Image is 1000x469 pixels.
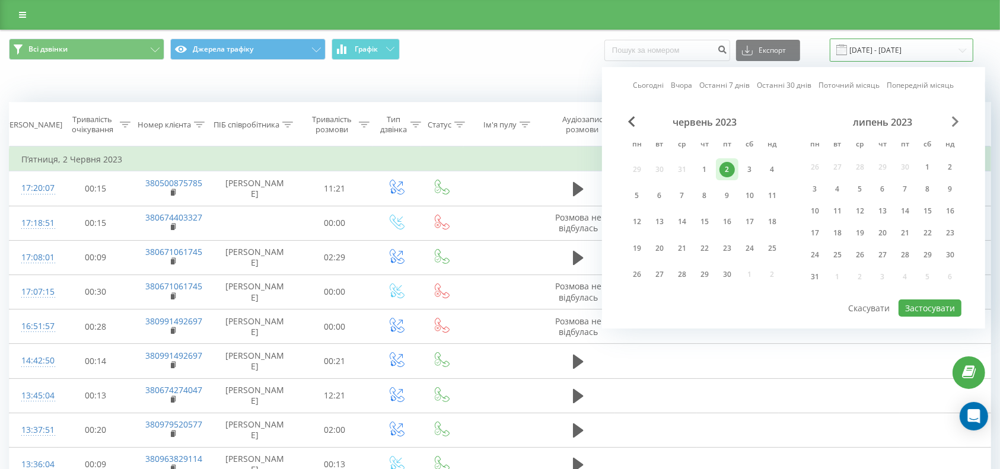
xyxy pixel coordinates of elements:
div: 17:08:01 [21,246,46,269]
div: 23 [942,225,958,241]
div: Тривалість очікування [68,114,117,135]
div: чт 22 черв 2023 р. [693,237,716,259]
div: 27 [875,247,890,263]
abbr: вівторок [651,136,668,154]
div: 9 [719,188,735,203]
div: вт 6 черв 2023 р. [648,185,671,207]
a: 380671061745 [145,246,202,257]
div: 22 [920,225,935,241]
div: чт 27 лип 2023 р. [871,246,894,264]
div: 20 [652,241,667,256]
td: [PERSON_NAME] [212,344,297,378]
div: 15 [920,203,935,219]
div: пт 28 лип 2023 р. [894,246,916,264]
div: 13 [875,203,890,219]
abbr: вівторок [829,136,846,154]
div: пт 2 черв 2023 р. [716,158,738,180]
div: Open Intercom Messenger [960,402,988,430]
div: 22 [697,241,712,256]
div: 14:42:50 [21,349,46,372]
div: пт 14 лип 2023 р. [894,202,916,220]
div: 25 [830,247,845,263]
div: Ім'я пулу [483,120,517,130]
div: чт 1 черв 2023 р. [693,158,716,180]
abbr: п’ятниця [896,136,914,154]
div: 14 [897,203,913,219]
div: пн 24 лип 2023 р. [804,246,826,264]
div: липень 2023 [804,116,961,128]
span: Графік [355,45,378,53]
div: вт 27 черв 2023 р. [648,264,671,286]
abbr: п’ятниця [718,136,736,154]
div: 29 [920,247,935,263]
div: пн 31 лип 2023 р. [804,268,826,286]
div: нд 30 лип 2023 р. [939,246,961,264]
a: 380500875785 [145,177,202,189]
span: Розмова не відбулась [555,212,601,234]
div: 5 [852,181,868,197]
div: 17:18:51 [21,212,46,235]
abbr: неділя [941,136,959,154]
abbr: неділя [763,136,781,154]
div: нд 11 черв 2023 р. [761,185,784,207]
a: 380671061745 [145,280,202,292]
button: Графік [332,39,400,60]
td: 11:21 [297,171,373,206]
div: вт 4 лип 2023 р. [826,180,849,198]
div: ср 26 лип 2023 р. [849,246,871,264]
abbr: середа [851,136,869,154]
div: нд 23 лип 2023 р. [939,224,961,242]
div: 16:51:57 [21,315,46,338]
div: 13:45:04 [21,384,46,407]
a: Останні 30 днів [757,80,812,91]
div: 28 [674,267,690,282]
div: 12 [852,203,868,219]
div: 1 [920,159,935,175]
div: вт 20 черв 2023 р. [648,237,671,259]
div: 20 [875,225,890,241]
abbr: середа [673,136,691,154]
div: 23 [719,241,735,256]
div: 26 [629,267,645,282]
td: [PERSON_NAME] [212,171,297,206]
div: 18 [765,215,780,230]
div: сб 15 лип 2023 р. [916,202,939,220]
td: 00:21 [297,344,373,378]
div: 17 [807,225,823,241]
div: 11 [765,188,780,203]
div: чт 15 черв 2023 р. [693,211,716,233]
div: Номер клієнта [138,120,191,130]
button: Всі дзвінки [9,39,164,60]
td: 00:00 [297,310,373,344]
div: 3 [742,162,757,177]
div: 17:20:07 [21,177,46,200]
a: Сьогодні [633,80,664,91]
div: 8 [697,188,712,203]
div: 24 [807,247,823,263]
div: 4 [765,162,780,177]
div: нд 9 лип 2023 р. [939,180,961,198]
div: Статус [428,120,451,130]
div: 13:37:51 [21,419,46,442]
div: 24 [742,241,757,256]
td: 02:00 [297,413,373,447]
div: 30 [719,267,735,282]
div: 16 [719,215,735,230]
div: пт 9 черв 2023 р. [716,185,738,207]
div: чт 13 лип 2023 р. [871,202,894,220]
div: ср 21 черв 2023 р. [671,237,693,259]
div: [PERSON_NAME] [2,120,62,130]
abbr: понеділок [628,136,646,154]
a: 380991492697 [145,315,202,327]
div: 4 [830,181,845,197]
button: Джерела трафіку [170,39,326,60]
span: Розмова не відбулась [555,315,601,337]
div: нд 4 черв 2023 р. [761,158,784,180]
div: вт 18 лип 2023 р. [826,224,849,242]
div: ср 12 лип 2023 р. [849,202,871,220]
div: Тип дзвінка [381,114,407,135]
abbr: субота [919,136,937,154]
div: нд 16 лип 2023 р. [939,202,961,220]
div: пт 16 черв 2023 р. [716,211,738,233]
div: ср 14 черв 2023 р. [671,211,693,233]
